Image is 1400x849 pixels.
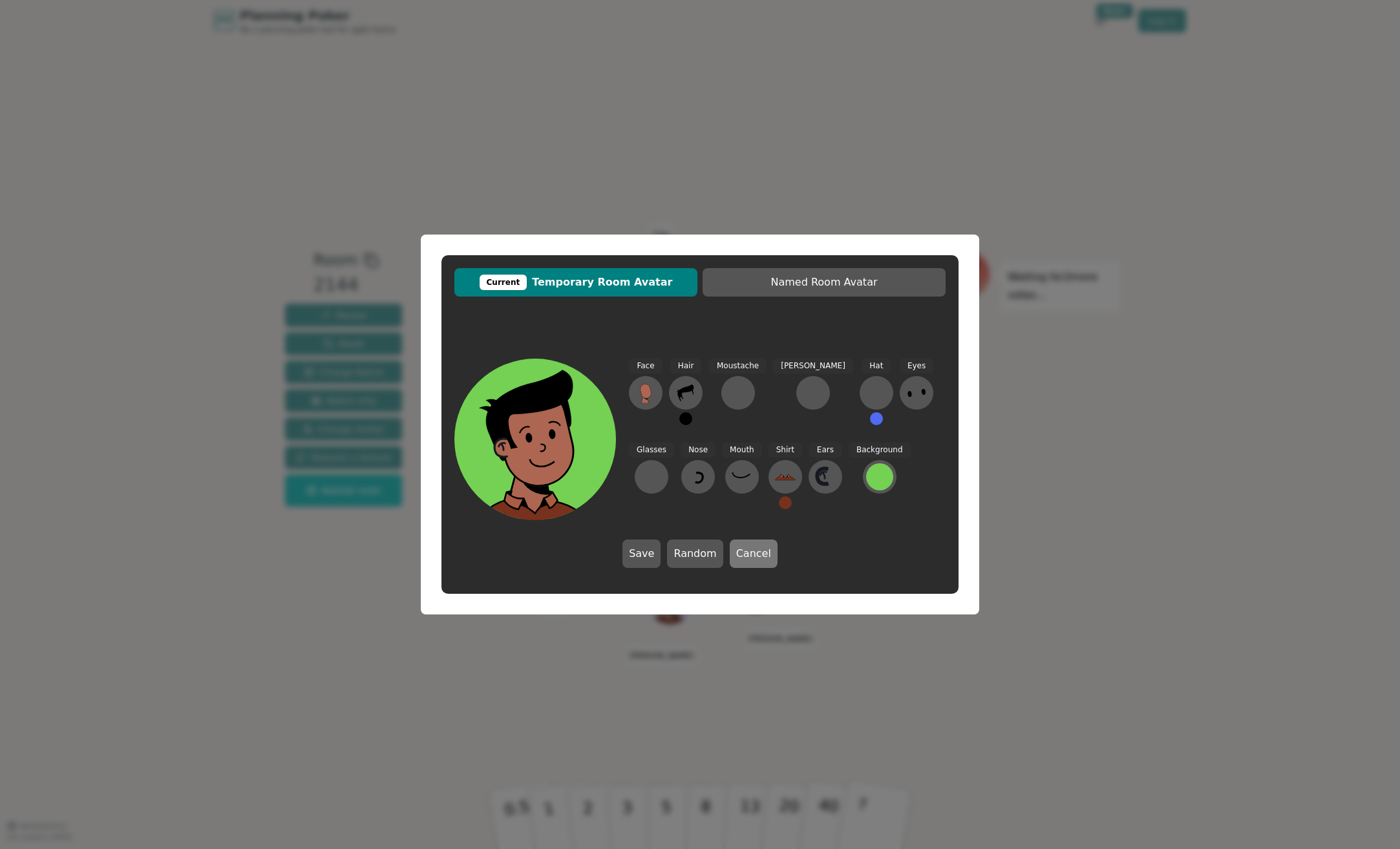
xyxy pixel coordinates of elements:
[722,443,762,457] span: Mouth
[703,268,946,297] button: Named Room Avatar
[480,275,527,290] div: Current
[862,359,891,373] span: Hat
[849,443,911,457] span: Background
[667,540,723,568] button: Random
[454,268,697,297] button: CurrentTemporary Room Avatar
[709,359,767,373] span: Moustache
[681,443,716,457] span: Nose
[670,359,702,373] span: Hair
[809,443,842,457] span: Ears
[773,359,853,373] span: [PERSON_NAME]
[730,540,778,568] button: Cancel
[900,359,933,373] span: Eyes
[461,275,691,290] span: Temporary Room Avatar
[769,443,802,457] span: Shirt
[622,540,661,568] button: Save
[629,443,674,457] span: Glasses
[709,275,939,290] span: Named Room Avatar
[629,359,662,373] span: Face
